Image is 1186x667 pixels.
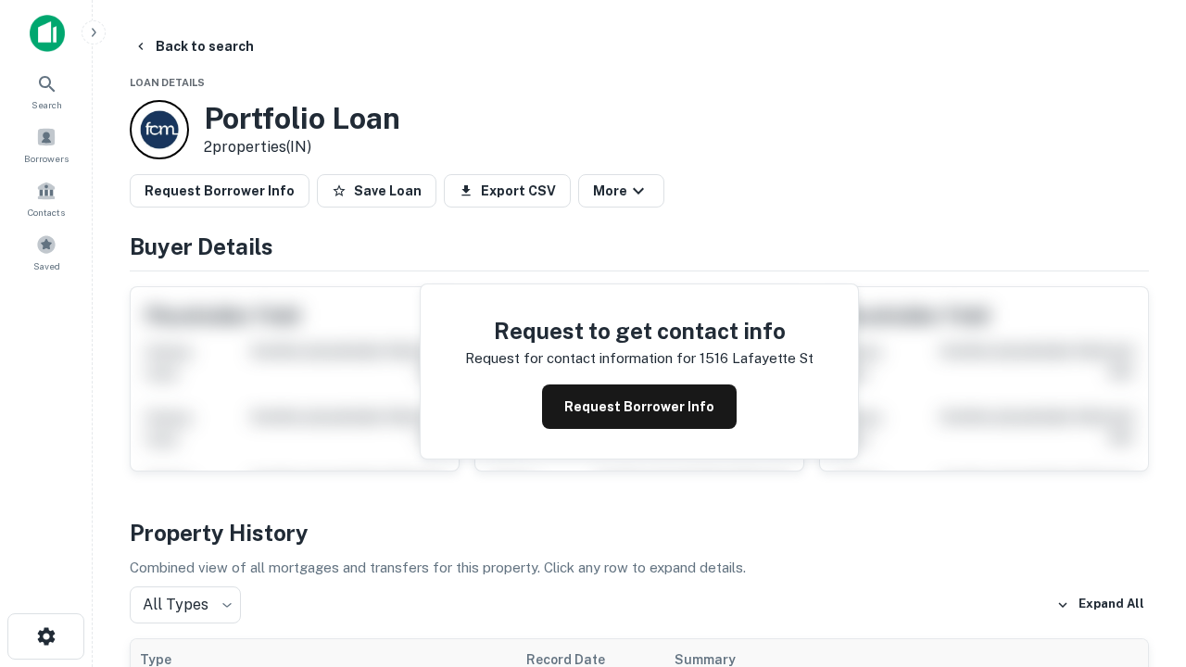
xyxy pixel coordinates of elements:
button: More [578,174,664,208]
span: Search [32,97,62,112]
h4: Buyer Details [130,230,1149,263]
p: Combined view of all mortgages and transfers for this property. Click any row to expand details. [130,557,1149,579]
span: Loan Details [130,77,205,88]
button: Save Loan [317,174,436,208]
button: Expand All [1052,591,1149,619]
a: Contacts [6,173,87,223]
button: Request Borrower Info [130,174,309,208]
span: Borrowers [24,151,69,166]
p: Request for contact information for [465,347,696,370]
div: All Types [130,586,241,623]
h3: Portfolio Loan [204,101,400,136]
span: Contacts [28,205,65,220]
img: capitalize-icon.png [30,15,65,52]
h4: Property History [130,516,1149,549]
p: 1516 lafayette st [700,347,814,370]
button: Export CSV [444,174,571,208]
iframe: Chat Widget [1093,519,1186,608]
button: Request Borrower Info [542,384,737,429]
button: Back to search [126,30,261,63]
span: Saved [33,258,60,273]
a: Saved [6,227,87,277]
p: 2 properties (IN) [204,136,400,158]
a: Search [6,66,87,116]
h4: Request to get contact info [465,314,814,347]
a: Borrowers [6,120,87,170]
